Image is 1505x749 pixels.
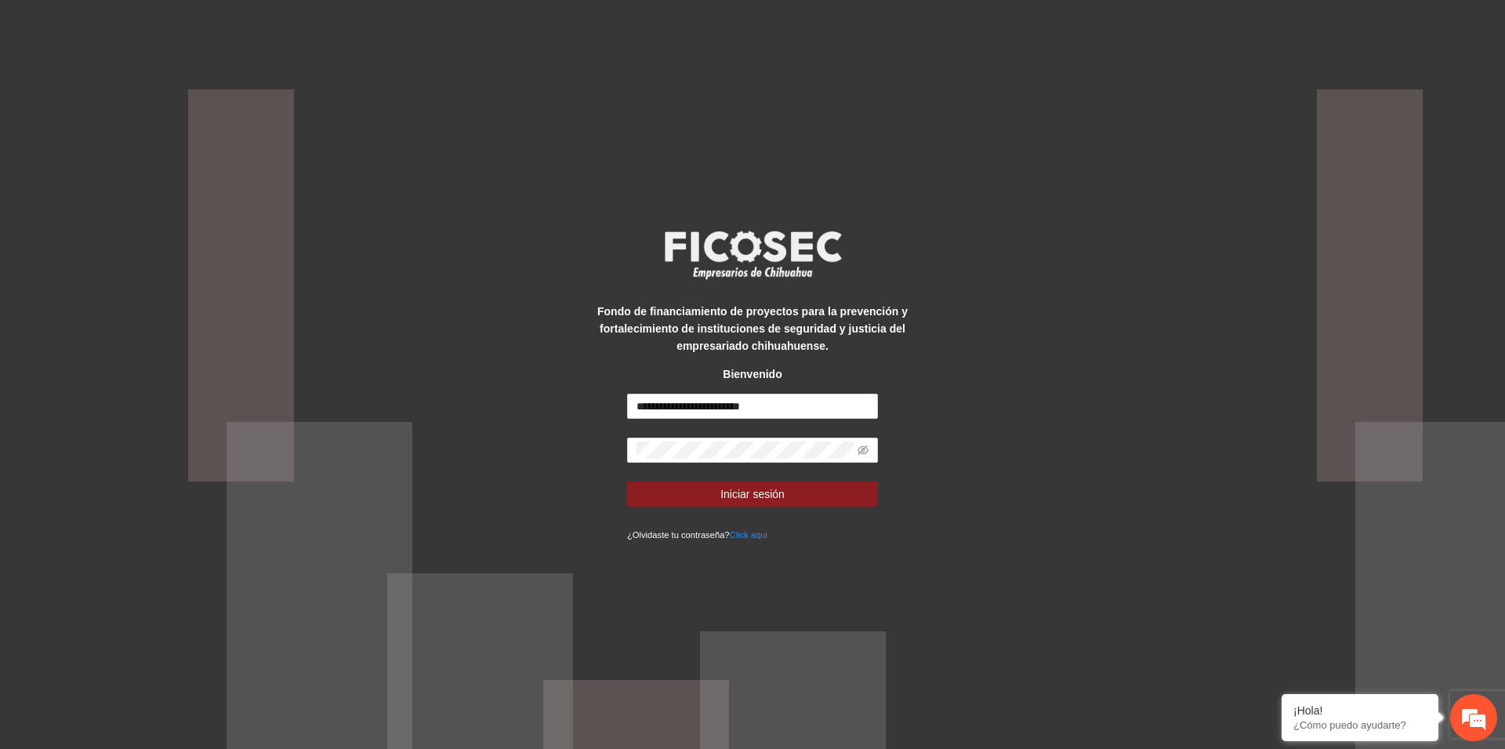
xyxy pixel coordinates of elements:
strong: Fondo de financiamiento de proyectos para la prevención y fortalecimiento de instituciones de seg... [597,305,908,352]
a: Click aqui [730,530,768,540]
div: ¡Hola! [1293,704,1427,717]
p: ¿Cómo puedo ayudarte? [1293,719,1427,731]
span: Iniciar sesión [720,485,785,503]
strong: Bienvenido [723,368,782,380]
small: ¿Olvidaste tu contraseña? [627,530,767,540]
button: Iniciar sesión [627,482,878,507]
img: logo [655,226,850,284]
span: eye-invisible [858,445,869,456]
